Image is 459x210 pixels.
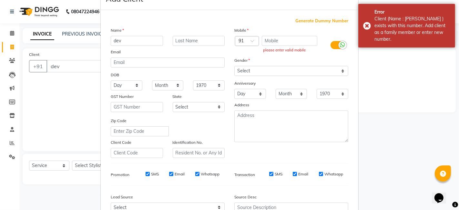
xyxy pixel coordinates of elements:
[275,171,282,177] label: SMS
[201,171,219,177] label: Whatsapp
[111,94,134,100] label: GST Number
[111,58,225,68] input: Email
[111,27,124,33] label: Name
[262,36,318,46] input: Mobile
[173,140,203,145] label: Identification No.
[234,80,256,86] label: Anniversary
[111,140,131,145] label: Client Code
[111,148,163,158] input: Client Code
[173,94,182,100] label: State
[173,148,225,158] input: Resident No. or Any Id
[111,194,133,200] label: Lead Source
[111,172,129,178] label: Promotion
[111,49,121,55] label: Email
[151,171,159,177] label: SMS
[111,72,119,78] label: DOB
[234,27,249,33] label: Mobile
[374,9,450,16] div: Error
[298,171,308,177] label: Email
[234,102,249,108] label: Address
[111,102,163,112] input: GST Number
[111,126,169,136] input: Enter Zip Code
[374,16,450,43] div: Client (Name : d singh ) exists with this number. Add client as a family member or enter new number.
[175,171,185,177] label: Email
[432,184,453,204] iframe: chat widget
[111,36,163,46] input: First Name
[111,118,127,124] label: Zip Code
[173,36,225,46] input: Last Name
[295,18,348,24] span: Generate Dummy Number
[324,171,343,177] label: Whatsapp
[234,58,250,63] label: Gender
[234,194,257,200] label: Source Desc
[234,172,255,178] label: Transaction
[263,47,316,53] div: please enter valid mobile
